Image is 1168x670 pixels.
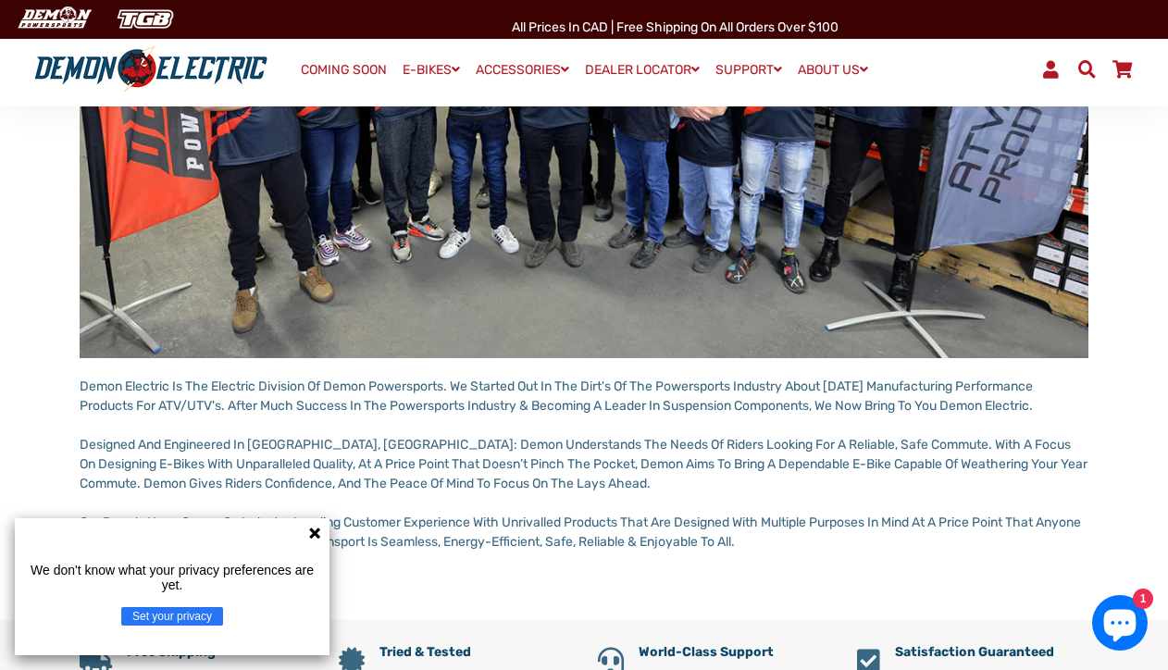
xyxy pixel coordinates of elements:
p: We don't know what your privacy preferences are yet. [22,563,322,592]
img: Demon Electric [9,4,98,34]
a: DEALER LOCATOR [578,56,706,83]
a: COMING SOON [294,57,393,83]
p: Demon Electric Is The Electric Division Of Demon Powersports. We Started Out In The Dirt's Of The... [80,377,1088,552]
h5: Tried & Tested [379,645,570,661]
button: Set your privacy [121,607,223,626]
a: E-BIKES [396,56,466,83]
a: SUPPORT [709,56,789,83]
a: ACCESSORIES [469,56,576,83]
a: ABOUT US [791,56,875,83]
h5: World-Class Support [639,645,829,661]
span: All Prices in CAD | Free shipping on all orders over $100 [512,19,839,35]
img: Demon Electric logo [28,45,274,93]
inbox-online-store-chat: Shopify online store chat [1087,595,1153,655]
h5: Satisfaction Guaranteed [895,645,1088,661]
img: TGB Canada [107,4,183,34]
